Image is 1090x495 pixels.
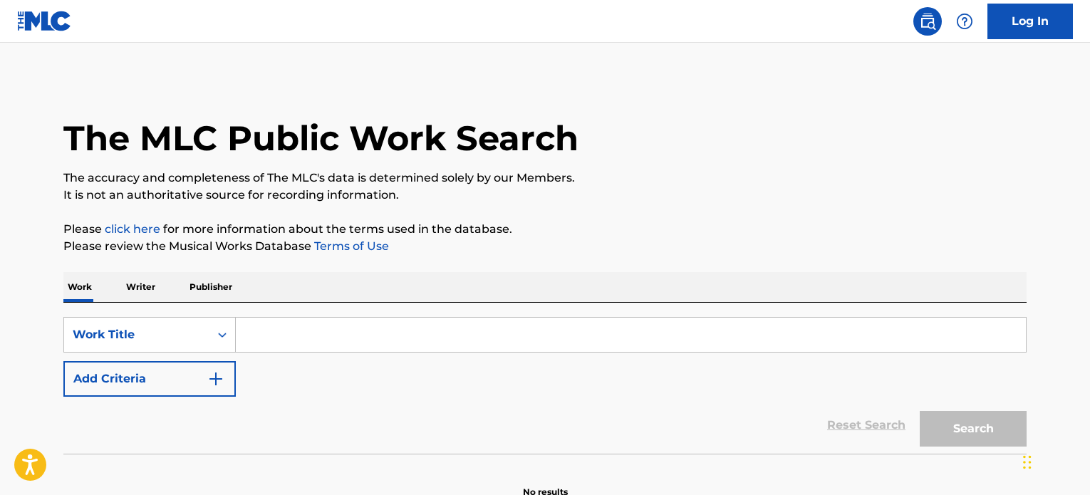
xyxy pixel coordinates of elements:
[63,187,1027,204] p: It is not an authoritative source for recording information.
[956,13,973,30] img: help
[73,326,201,343] div: Work Title
[207,370,224,387] img: 9d2ae6d4665cec9f34b9.svg
[950,7,979,36] div: Help
[63,317,1027,454] form: Search Form
[311,239,389,253] a: Terms of Use
[63,170,1027,187] p: The accuracy and completeness of The MLC's data is determined solely by our Members.
[63,221,1027,238] p: Please for more information about the terms used in the database.
[122,272,160,302] p: Writer
[913,7,942,36] a: Public Search
[1023,441,1032,484] div: Drag
[987,4,1073,39] a: Log In
[17,11,72,31] img: MLC Logo
[63,361,236,397] button: Add Criteria
[185,272,237,302] p: Publisher
[63,272,96,302] p: Work
[63,117,578,160] h1: The MLC Public Work Search
[63,238,1027,255] p: Please review the Musical Works Database
[105,222,160,236] a: click here
[1019,427,1090,495] iframe: Chat Widget
[919,13,936,30] img: search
